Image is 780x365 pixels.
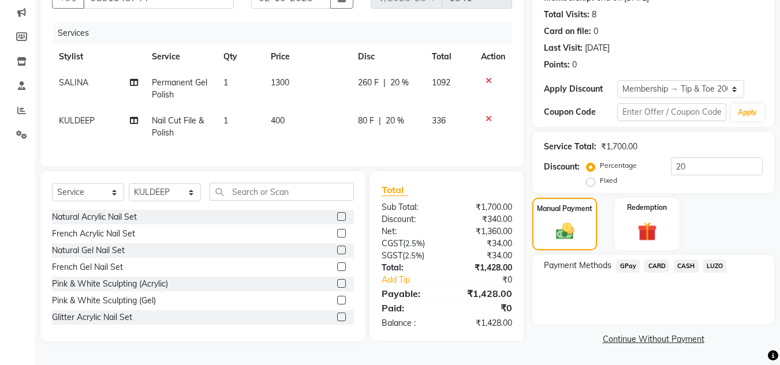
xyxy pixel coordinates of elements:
[373,225,447,238] div: Net:
[544,161,580,173] div: Discount:
[264,44,351,70] th: Price
[53,22,521,44] div: Services
[447,213,521,225] div: ₹340.00
[373,301,447,315] div: Paid:
[432,115,446,126] span: 336
[600,175,617,186] label: Fixed
[373,274,459,286] a: Add Tip
[358,77,379,89] span: 260 F
[390,77,409,89] span: 20 %
[405,251,422,260] span: 2.5%
[617,103,726,121] input: Enter Offer / Coupon Code
[373,287,447,300] div: Payable:
[550,221,580,242] img: _cash.svg
[52,228,135,240] div: French Acrylic Nail Set
[460,274,521,286] div: ₹0
[351,44,424,70] th: Disc
[544,9,589,21] div: Total Visits:
[223,77,228,88] span: 1
[544,59,570,71] div: Points:
[592,9,596,21] div: 8
[145,44,217,70] th: Service
[544,83,617,95] div: Apply Discount
[52,244,125,257] div: Natural Gel Nail Set
[382,250,402,261] span: SGST
[52,311,132,323] div: Glitter Acrylic Nail Set
[382,238,403,249] span: CGST
[382,184,408,196] span: Total
[373,238,447,250] div: ( )
[627,202,667,213] label: Redemption
[447,238,521,250] div: ₹34.00
[544,141,596,153] div: Service Total:
[271,77,289,88] span: 1300
[373,317,447,329] div: Balance :
[674,259,699,273] span: CASH
[271,115,285,126] span: 400
[383,77,386,89] span: |
[59,77,88,88] span: SALINA
[373,201,447,213] div: Sub Total:
[600,160,637,171] label: Percentage
[601,141,637,153] div: ₹1,700.00
[447,250,521,262] div: ₹34.00
[544,25,591,37] div: Card on file:
[447,287,521,300] div: ₹1,428.00
[386,115,404,127] span: 20 %
[152,77,207,100] span: Permanent Gel Polish
[358,115,374,127] span: 80 F
[59,115,95,126] span: KULDEEP
[52,211,137,223] div: Natural Acrylic Nail Set
[405,239,423,248] span: 2.5%
[572,59,577,71] div: 0
[425,44,475,70] th: Total
[210,183,354,201] input: Search or Scan
[52,295,156,307] div: Pink & White Sculpting (Gel)
[731,104,764,121] button: Apply
[447,262,521,274] div: ₹1,428.00
[585,42,610,54] div: [DATE]
[447,201,521,213] div: ₹1,700.00
[616,259,640,273] span: GPay
[447,301,521,315] div: ₹0
[474,44,512,70] th: Action
[644,259,669,273] span: CARD
[52,44,145,70] th: Stylist
[544,259,611,272] span: Payment Methods
[537,204,592,214] label: Manual Payment
[432,77,450,88] span: 1092
[535,333,772,345] a: Continue Without Payment
[223,115,228,126] span: 1
[217,44,264,70] th: Qty
[544,42,583,54] div: Last Visit:
[152,115,204,138] span: Nail Cut File & Polish
[373,250,447,262] div: ( )
[52,261,123,273] div: French Gel Nail Set
[447,317,521,329] div: ₹1,428.00
[373,213,447,225] div: Discount:
[594,25,598,37] div: 0
[373,262,447,274] div: Total:
[632,220,663,243] img: _gift.svg
[544,106,617,118] div: Coupon Code
[379,115,381,127] span: |
[447,225,521,238] div: ₹1,360.00
[703,259,727,273] span: LUZO
[52,278,168,290] div: Pink & White Sculpting (Acrylic)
